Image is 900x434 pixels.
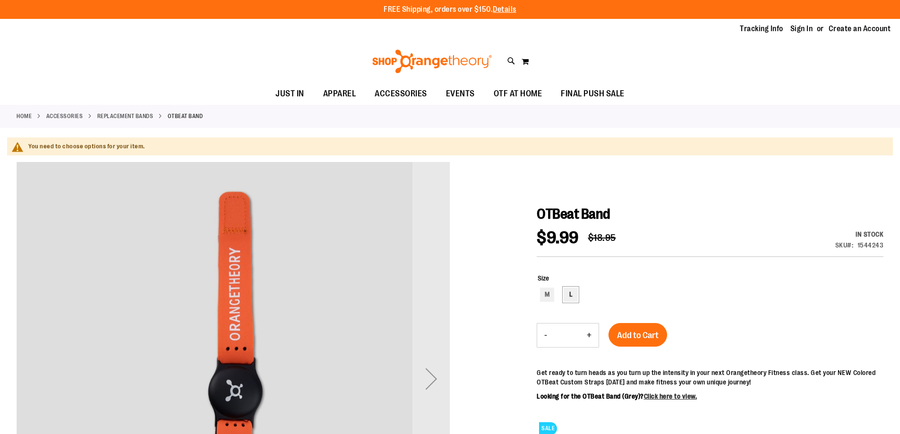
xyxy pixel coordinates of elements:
[588,232,616,243] span: $18.95
[740,24,783,34] a: Tracking Info
[554,324,580,347] input: Product quantity
[537,228,579,247] span: $9.99
[365,83,437,104] a: ACCESSORIES
[644,392,697,400] a: Click here to view.
[829,24,891,34] a: Create an Account
[384,4,516,15] p: FREE Shipping, orders over $150.
[609,323,667,347] button: Add to Cart
[46,112,83,120] a: ACCESSORIES
[790,24,813,34] a: Sign In
[540,288,554,302] div: M
[857,240,884,250] div: 1544243
[835,241,854,249] strong: SKU
[323,83,356,104] span: APPAREL
[537,392,697,400] b: Looking for the OTBeat Band (Grey)?
[564,288,578,302] div: L
[835,230,884,239] div: Availability
[437,83,484,105] a: EVENTS
[484,83,552,105] a: OTF AT HOME
[835,230,884,239] div: In stock
[494,83,542,104] span: OTF AT HOME
[28,142,886,151] div: You need to choose options for your item.
[538,274,549,282] span: Size
[580,323,599,347] button: Increase product quantity
[371,50,493,73] img: Shop Orangetheory
[168,112,203,120] strong: OTBeat Band
[275,83,304,104] span: JUST IN
[537,323,554,347] button: Decrease product quantity
[446,83,475,104] span: EVENTS
[493,5,516,14] a: Details
[375,83,427,104] span: ACCESSORIES
[617,330,659,340] span: Add to Cart
[266,83,314,105] a: JUST IN
[97,112,154,120] a: Replacement Bands
[314,83,366,105] a: APPAREL
[537,368,883,387] p: Get ready to turn heads as you turn up the intensity in your next Orangetheory Fitness class. Get...
[537,206,610,222] span: OTBeat Band
[17,112,32,120] a: Home
[561,83,625,104] span: FINAL PUSH SALE
[551,83,634,105] a: FINAL PUSH SALE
